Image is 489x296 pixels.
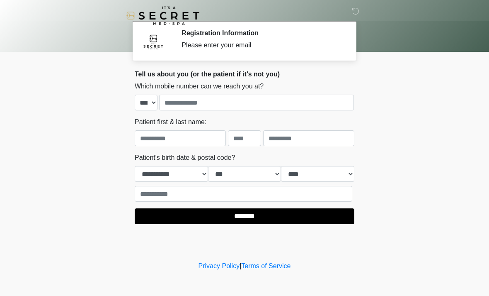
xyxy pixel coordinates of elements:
[126,6,199,25] img: It's A Secret Med Spa Logo
[135,117,206,127] label: Patient first & last name:
[182,29,342,37] h2: Registration Information
[135,153,235,163] label: Patient's birth date & postal code?
[141,29,166,54] img: Agent Avatar
[135,70,354,78] h2: Tell us about you (or the patient if it's not you)
[199,262,240,269] a: Privacy Policy
[241,262,290,269] a: Terms of Service
[182,40,342,50] div: Please enter your email
[135,81,264,91] label: Which mobile number can we reach you at?
[240,262,241,269] a: |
